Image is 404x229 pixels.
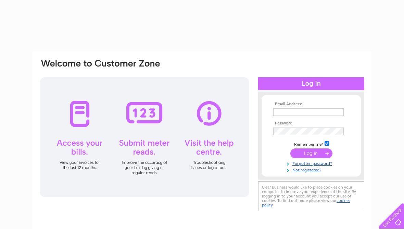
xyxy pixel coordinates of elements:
th: Password: [272,121,351,126]
div: Clear Business would like to place cookies on your computer to improve your experience of the sit... [258,181,364,211]
a: Not registered? [273,166,351,173]
input: Submit [290,148,332,158]
a: Forgotten password? [273,160,351,166]
td: Remember me? [272,140,351,147]
th: Email Address: [272,102,351,107]
a: cookies policy [262,198,350,207]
